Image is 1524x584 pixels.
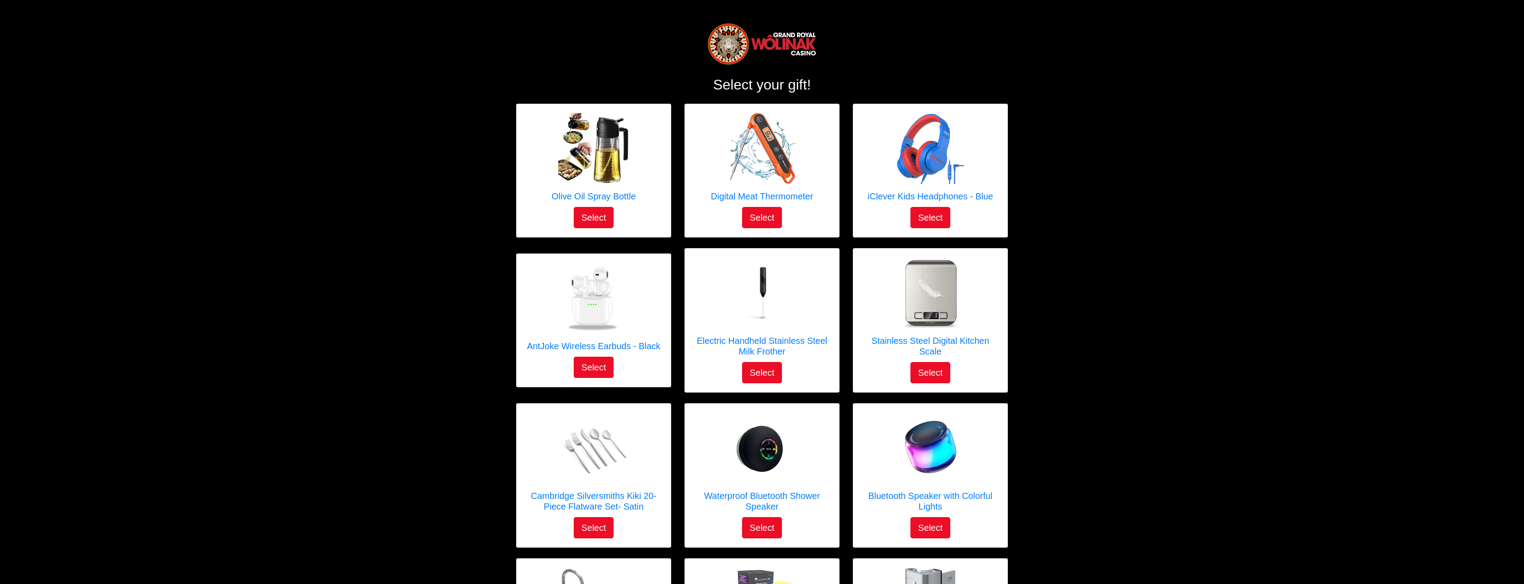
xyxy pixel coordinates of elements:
[558,263,629,334] img: AntJoke Wireless Earbuds - Black
[525,413,662,517] a: Cambridge Silversmiths Kiki 20-Piece Flatware Set- Satin Cambridge Silversmiths Kiki 20-Piece Fla...
[552,191,636,202] h5: Olive Oil Spray Bottle
[862,491,999,512] h5: Bluetooth Speaker with Colorful Lights
[895,413,966,483] img: Bluetooth Speaker with Colorful Lights
[527,263,660,357] a: AntJoke Wireless Earbuds - Black AntJoke Wireless Earbuds - Black
[707,22,817,66] img: Logo
[867,191,993,202] h5: iClever Kids Headphones - Blue
[895,113,966,184] img: iClever Kids Headphones - Blue
[910,207,950,228] button: Select
[862,257,999,362] a: Stainless Steel Digital Kitchen Scale Stainless Steel Digital Kitchen Scale
[694,335,830,357] h5: Electric Handheld Stainless Steel Milk Frother
[727,264,797,322] img: Electric Handheld Stainless Steel Milk Frother
[574,207,614,228] button: Select
[910,362,950,383] button: Select
[742,362,782,383] button: Select
[727,413,797,483] img: Waterproof Bluetooth Shower Speaker
[895,257,966,328] img: Stainless Steel Digital Kitchen Scale
[527,341,660,351] h5: AntJoke Wireless Earbuds - Black
[516,76,1008,93] h2: Select your gift!
[558,413,629,483] img: Cambridge Silversmiths Kiki 20-Piece Flatware Set- Satin
[552,113,636,207] a: Olive Oil Spray Bottle Olive Oil Spray Bottle
[694,413,830,517] a: Waterproof Bluetooth Shower Speaker Waterproof Bluetooth Shower Speaker
[694,257,830,362] a: Electric Handheld Stainless Steel Milk Frother Electric Handheld Stainless Steel Milk Frother
[558,113,629,184] img: Olive Oil Spray Bottle
[711,191,813,202] h5: Digital Meat Thermometer
[867,113,993,207] a: iClever Kids Headphones - Blue iClever Kids Headphones - Blue
[574,357,614,378] button: Select
[862,335,999,357] h5: Stainless Steel Digital Kitchen Scale
[694,491,830,512] h5: Waterproof Bluetooth Shower Speaker
[574,517,614,538] button: Select
[742,207,782,228] button: Select
[862,413,999,517] a: Bluetooth Speaker with Colorful Lights Bluetooth Speaker with Colorful Lights
[910,517,950,538] button: Select
[742,517,782,538] button: Select
[525,491,662,512] h5: Cambridge Silversmiths Kiki 20-Piece Flatware Set- Satin
[711,113,813,207] a: Digital Meat Thermometer Digital Meat Thermometer
[727,113,797,184] img: Digital Meat Thermometer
